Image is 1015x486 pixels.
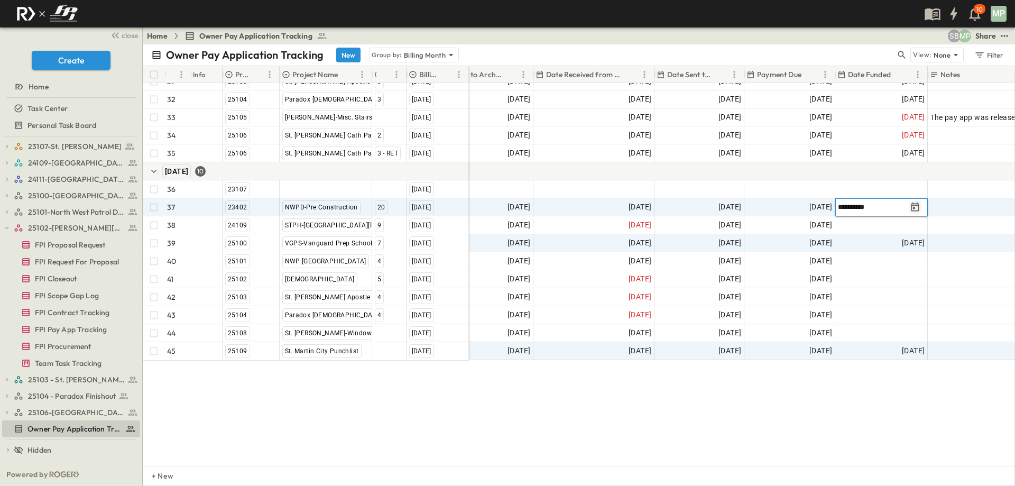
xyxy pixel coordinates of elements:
span: 23402 [228,204,247,211]
span: 3 [377,78,381,85]
div: Team Task Trackingtest [2,355,140,372]
span: St. [PERSON_NAME] Cath Parking Lot [285,150,399,157]
span: [DATE] [718,309,741,321]
span: [DATE] [718,111,741,123]
span: FPI Closeout [35,273,77,284]
span: [DATE] [412,114,431,121]
span: [DATE] [629,345,651,357]
span: 4 [377,294,381,301]
span: [DATE] [165,167,188,176]
span: [DATE] [412,96,431,103]
p: Project Name [292,69,338,80]
span: St. Martin City Punchlist [285,347,359,355]
span: [DATE] [412,258,431,265]
span: [DATE] [508,273,530,285]
span: Paradox [DEMOGRAPHIC_DATA] Balcony Finish Out [285,96,441,103]
div: 24111-[GEOGRAPHIC_DATA]test [2,171,140,188]
span: [DATE] [508,111,530,123]
button: Sort [441,69,453,80]
div: Sterling Barnett (sterling@fpibuilders.com) [948,30,961,42]
p: 32 [167,94,176,105]
span: 7 [377,240,381,247]
nav: breadcrumbs [147,31,334,41]
span: St. [PERSON_NAME] Apostle Parish-Phase 2 [285,294,419,301]
a: 25103 - St. [PERSON_NAME] Phase 2 [14,372,138,387]
span: FPI Proposal Request [35,240,105,250]
p: Project # [235,69,250,80]
p: Owner Pay Application Tracking [166,48,324,62]
span: 25101-North West Patrol Division [28,207,125,217]
span: [DATE] [508,219,530,231]
span: [DATE] [902,111,925,123]
p: 41 [167,274,173,285]
span: [DATE] [809,111,832,123]
div: FPI Scope Gap Logtest [2,287,140,304]
span: 25106 [228,150,247,157]
span: [DATE] [718,345,741,357]
span: [DATE] [508,93,530,105]
p: 45 [167,346,176,356]
span: [DATE] [412,222,431,229]
p: 33 [167,112,176,123]
span: [DATE] [629,309,651,321]
span: [DATE] [809,327,832,339]
span: 23107 [228,186,247,193]
a: Home [2,79,138,94]
p: 37 [167,202,175,213]
p: 42 [167,292,176,302]
span: [DATE] [508,327,530,339]
div: FPI Procurementtest [2,338,140,355]
div: Personal Task Boardtest [2,117,140,134]
div: Filter [974,49,1004,61]
span: [DATE] [718,237,741,249]
span: [DATE] [508,255,530,267]
a: Owner Pay Application Tracking [2,421,138,436]
a: FPI Closeout [2,271,138,286]
span: [DATE] [508,237,530,249]
span: STPH-[GEOGRAPHIC_DATA][PERSON_NAME] [285,222,419,229]
span: [DATE] [412,204,431,211]
button: Menu [175,68,188,81]
button: Menu [263,68,276,81]
span: [DATE] [629,255,651,267]
span: FPI Request For Proposal [35,256,119,267]
button: Sort [962,69,974,80]
button: Menu [356,68,368,81]
p: View: [913,49,931,61]
a: 25101-North West Patrol Division [14,205,138,219]
a: 24109-St. Teresa of Calcutta Parish Hall [14,155,138,170]
span: [DATE] [412,311,431,319]
span: NWPD-Pre Construction [285,204,358,211]
span: St. [PERSON_NAME] Apostle Parish-Phase 2 [285,78,419,85]
a: Personal Task Board [2,118,138,133]
button: New [336,48,361,62]
div: MP [991,6,1007,22]
a: 25100-Vanguard Prep School [14,188,138,203]
p: + New [152,471,158,481]
span: 24109-St. Teresa of Calcutta Parish Hall [28,158,125,168]
a: 25104 - Paradox Finishout [14,389,138,404]
p: Date Sent to Architect [436,69,503,80]
span: [DATE] [508,201,530,213]
div: 25103 - St. [PERSON_NAME] Phase 2test [2,371,140,388]
span: [DATE] [629,201,651,213]
span: [DATE] [718,201,741,213]
span: 25103 - St. [PERSON_NAME] Phase 2 [28,374,125,385]
span: [DATE] [902,237,925,249]
button: Tracking Date Menu [909,201,921,214]
span: 3 [377,96,381,103]
span: [DATE] [629,327,651,339]
span: 4 [377,258,381,265]
span: [DATE] [718,129,741,141]
div: 25101-North West Patrol Divisiontest [2,204,140,221]
div: Owner Pay Application Trackingtest [2,420,140,437]
img: c8d7d1ed905e502e8f77bf7063faec64e13b34fdb1f2bdd94b0e311fc34f8000.png [13,3,81,25]
span: [DATE] [508,345,530,357]
span: [DATE] [809,273,832,285]
button: Sort [893,69,905,80]
span: [DATE] [809,129,832,141]
span: [DATE] [412,78,431,85]
span: [DATE] [902,147,925,159]
a: FPI Pay App Tracking [2,322,138,337]
span: [DATE] [629,147,651,159]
